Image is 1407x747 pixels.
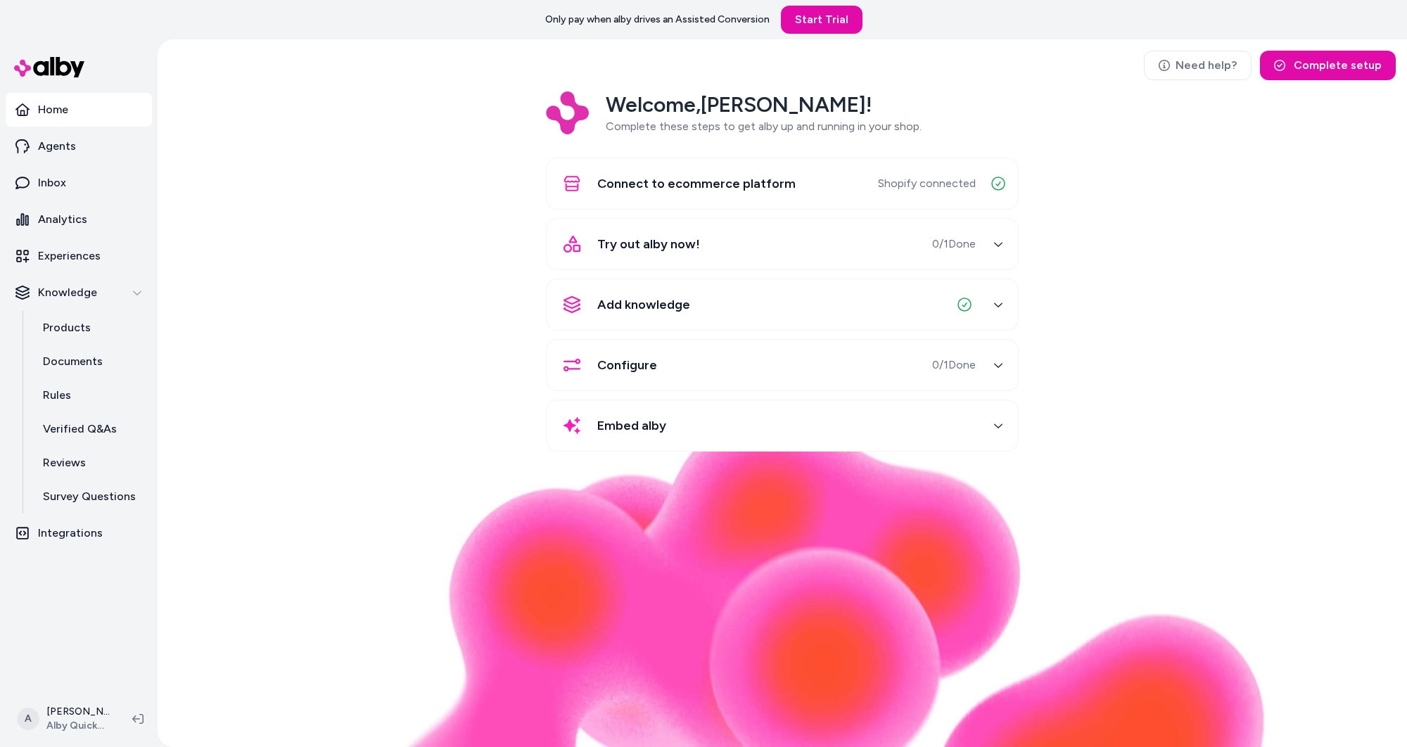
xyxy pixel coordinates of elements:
span: 0 / 1 Done [932,236,976,253]
button: Try out alby now!0/1Done [555,227,1010,261]
a: Integrations [6,516,152,550]
a: Verified Q&As [29,412,152,446]
button: Connect to ecommerce platformShopify connected [555,167,1010,200]
a: Agents [6,129,152,163]
span: Embed alby [597,416,666,435]
img: Logo [546,91,589,134]
h2: Welcome, [PERSON_NAME] ! [606,91,922,118]
span: Add knowledge [597,295,690,314]
img: alby Bubble [298,411,1266,747]
a: Products [29,311,152,345]
a: Inbox [6,166,152,200]
p: Agents [38,138,76,155]
p: Only pay when alby drives an Assisted Conversion [545,13,770,27]
button: Complete setup [1260,51,1396,80]
p: Products [43,319,91,336]
p: Inbox [38,174,66,191]
a: Reviews [29,446,152,480]
span: Try out alby now! [597,234,700,254]
p: Experiences [38,248,101,264]
p: Home [38,101,68,118]
p: Knowledge [38,284,97,301]
button: A[PERSON_NAME]Alby QuickStart Store [8,696,121,741]
a: Experiences [6,239,152,273]
p: Documents [43,353,103,370]
p: [PERSON_NAME] [46,705,110,719]
span: Complete these steps to get alby up and running in your shop. [606,120,922,133]
p: Analytics [38,211,87,228]
button: Add knowledge [555,288,1010,321]
a: Start Trial [781,6,862,34]
span: Configure [597,355,657,375]
p: Rules [43,387,71,404]
a: Survey Questions [29,480,152,513]
img: alby Logo [14,57,84,77]
p: Integrations [38,525,103,542]
button: Knowledge [6,276,152,309]
a: Home [6,93,152,127]
a: Documents [29,345,152,378]
p: Verified Q&As [43,421,117,438]
button: Configure0/1Done [555,348,1010,382]
a: Need help? [1144,51,1252,80]
span: 0 / 1 Done [932,357,976,373]
span: Connect to ecommerce platform [597,174,796,193]
span: Alby QuickStart Store [46,719,110,733]
p: Reviews [43,454,86,471]
a: Rules [29,378,152,412]
p: Survey Questions [43,488,136,505]
a: Analytics [6,203,152,236]
span: Shopify connected [878,175,976,192]
span: A [17,708,39,730]
button: Embed alby [555,409,1010,442]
